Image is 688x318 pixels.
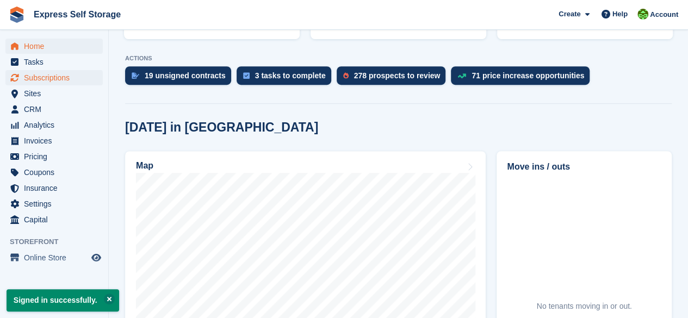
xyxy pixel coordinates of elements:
[24,165,89,180] span: Coupons
[24,250,89,265] span: Online Store
[136,161,153,171] h2: Map
[145,71,226,80] div: 19 unsigned contracts
[5,39,103,54] a: menu
[125,55,672,62] p: ACTIONS
[10,236,108,247] span: Storefront
[354,71,441,80] div: 278 prospects to review
[5,212,103,227] a: menu
[24,212,89,227] span: Capital
[255,71,326,80] div: 3 tasks to complete
[337,66,451,90] a: 278 prospects to review
[451,66,595,90] a: 71 price increase opportunities
[125,66,237,90] a: 19 unsigned contracts
[24,180,89,196] span: Insurance
[125,120,318,135] h2: [DATE] in [GEOGRAPHIC_DATA]
[5,250,103,265] a: menu
[24,149,89,164] span: Pricing
[5,180,103,196] a: menu
[507,160,661,173] h2: Move ins / outs
[29,5,125,23] a: Express Self Storage
[24,102,89,117] span: CRM
[343,72,349,79] img: prospect-51fa495bee0391a8d652442698ab0144808aea92771e9ea1ae160a38d050c398.svg
[5,196,103,211] a: menu
[24,86,89,101] span: Sites
[472,71,584,80] div: 71 price increase opportunities
[537,301,632,312] div: No tenants moving in or out.
[650,9,678,20] span: Account
[24,196,89,211] span: Settings
[5,117,103,133] a: menu
[9,7,25,23] img: stora-icon-8386f47178a22dfd0bd8f6a31ec36ba5ce8667c1dd55bd0f319d3a0aa187defe.svg
[5,70,103,85] a: menu
[5,54,103,70] a: menu
[132,72,139,79] img: contract_signature_icon-13c848040528278c33f63329250d36e43548de30e8caae1d1a13099fd9432cc5.svg
[612,9,628,20] span: Help
[637,9,648,20] img: Sonia Shah
[24,117,89,133] span: Analytics
[237,66,337,90] a: 3 tasks to complete
[24,39,89,54] span: Home
[457,73,466,78] img: price_increase_opportunities-93ffe204e8149a01c8c9dc8f82e8f89637d9d84a8eef4429ea346261dce0b2c0.svg
[24,54,89,70] span: Tasks
[559,9,580,20] span: Create
[24,70,89,85] span: Subscriptions
[243,72,250,79] img: task-75834270c22a3079a89374b754ae025e5fb1db73e45f91037f5363f120a921f8.svg
[5,133,103,148] a: menu
[24,133,89,148] span: Invoices
[90,251,103,264] a: Preview store
[7,289,119,311] p: Signed in successfully.
[5,86,103,101] a: menu
[5,102,103,117] a: menu
[5,149,103,164] a: menu
[5,165,103,180] a: menu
